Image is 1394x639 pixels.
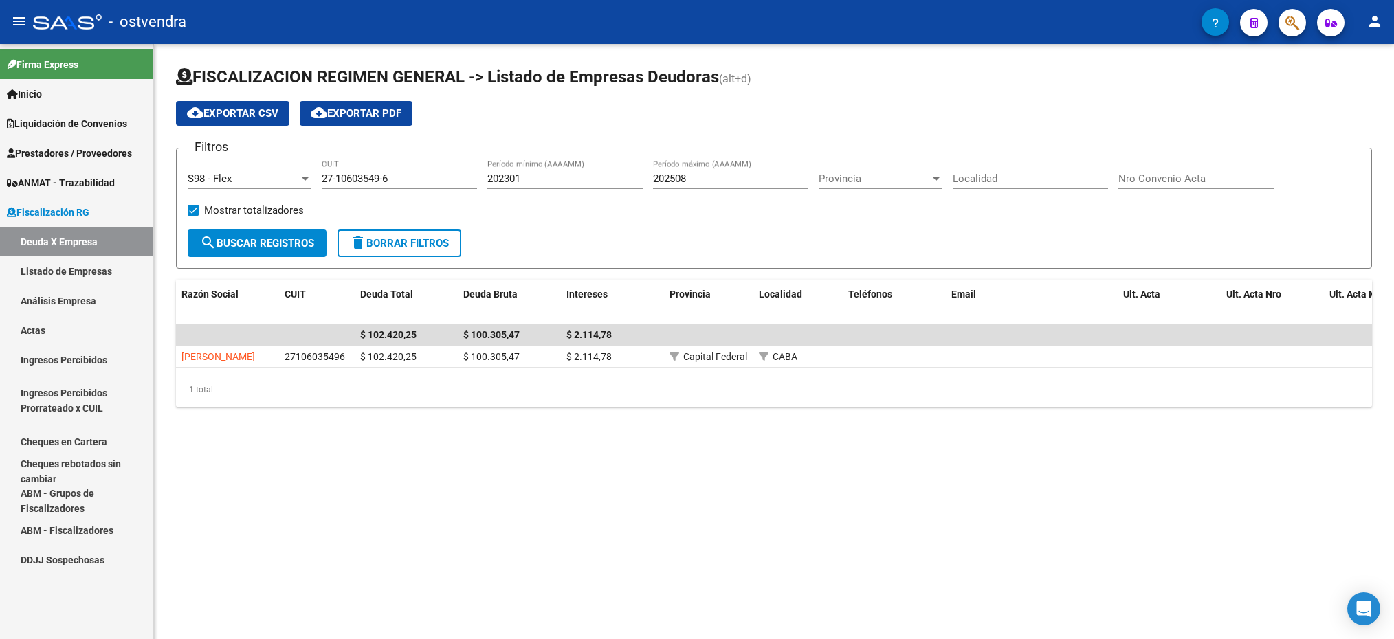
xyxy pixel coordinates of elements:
[946,280,1118,325] datatable-header-cell: Email
[311,104,327,121] mat-icon: cloud_download
[759,289,802,300] span: Localidad
[204,202,304,218] span: Mostrar totalizadores
[566,329,612,340] span: $ 2.114,78
[338,229,461,257] button: Borrar Filtros
[773,351,797,362] span: CABA
[11,13,27,30] mat-icon: menu
[188,137,235,157] h3: Filtros
[300,101,412,126] button: Exportar PDF
[176,372,1372,407] div: 1 total
[566,351,612,362] span: $ 2.114,78
[1226,289,1281,300] span: Ult. Acta Nro
[187,107,278,120] span: Exportar CSV
[753,280,843,325] datatable-header-cell: Localidad
[1123,289,1160,300] span: Ult. Acta
[7,57,78,72] span: Firma Express
[719,72,751,85] span: (alt+d)
[463,329,520,340] span: $ 100.305,47
[7,87,42,102] span: Inicio
[7,146,132,161] span: Prestadores / Proveedores
[360,329,417,340] span: $ 102.420,25
[176,280,279,325] datatable-header-cell: Razón Social
[181,351,255,362] span: [PERSON_NAME]
[1347,592,1380,625] div: Open Intercom Messenger
[1118,280,1221,325] datatable-header-cell: Ult. Acta
[683,351,747,362] span: Capital Federal
[1367,13,1383,30] mat-icon: person
[670,289,711,300] span: Provincia
[951,289,976,300] span: Email
[200,237,314,249] span: Buscar Registros
[181,289,239,300] span: Razón Social
[848,289,892,300] span: Teléfonos
[109,7,186,37] span: - ostvendra
[566,289,608,300] span: Intereses
[561,280,664,325] datatable-header-cell: Intereses
[188,229,327,257] button: Buscar Registros
[664,280,753,325] datatable-header-cell: Provincia
[463,351,520,362] span: $ 100.305,47
[285,351,345,362] span: 27106035496
[7,116,127,131] span: Liquidación de Convenios
[176,67,719,87] span: FISCALIZACION REGIMEN GENERAL -> Listado de Empresas Deudoras
[458,280,561,325] datatable-header-cell: Deuda Bruta
[200,234,217,251] mat-icon: search
[843,280,946,325] datatable-header-cell: Teléfonos
[350,237,449,249] span: Borrar Filtros
[1221,280,1324,325] datatable-header-cell: Ult. Acta Nro
[187,104,203,121] mat-icon: cloud_download
[463,289,518,300] span: Deuda Bruta
[360,289,413,300] span: Deuda Total
[7,175,115,190] span: ANMAT - Trazabilidad
[355,280,458,325] datatable-header-cell: Deuda Total
[188,172,232,185] span: S98 - Flex
[279,280,355,325] datatable-header-cell: CUIT
[311,107,401,120] span: Exportar PDF
[176,101,289,126] button: Exportar CSV
[350,234,366,251] mat-icon: delete
[819,172,930,185] span: Provincia
[360,351,417,362] span: $ 102.420,25
[7,205,89,220] span: Fiscalización RG
[285,289,306,300] span: CUIT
